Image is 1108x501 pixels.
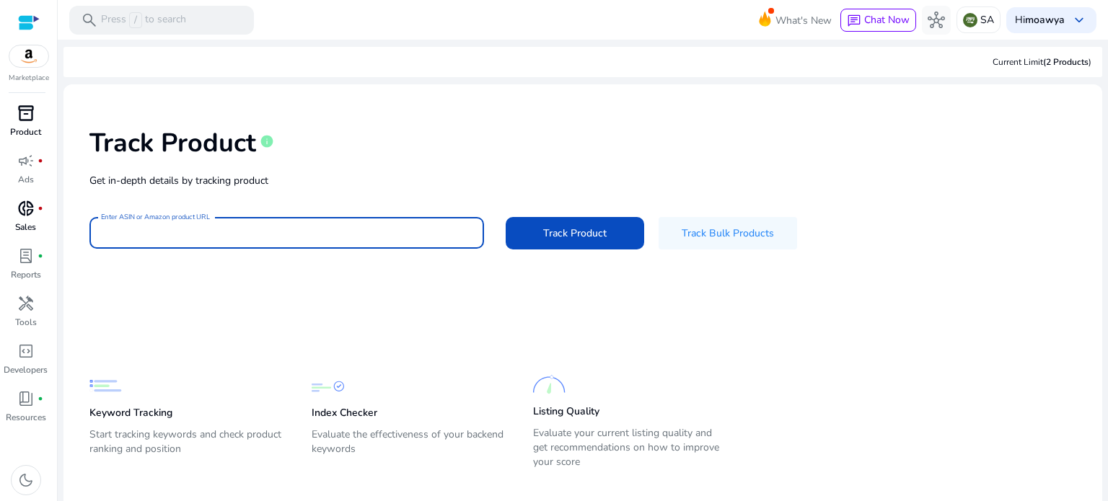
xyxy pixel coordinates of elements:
[89,173,1076,188] p: Get in-depth details by tracking product
[15,221,36,234] p: Sales
[17,471,35,489] span: dark_mode
[840,9,916,32] button: chatChat Now
[506,217,644,249] button: Track Product
[129,12,142,28] span: /
[38,253,43,259] span: fiber_manual_record
[38,396,43,402] span: fiber_manual_record
[922,6,951,35] button: hub
[18,173,34,186] p: Ads
[89,427,283,468] p: Start tracking keywords and check product ranking and position
[928,12,945,29] span: hub
[543,226,607,241] span: Track Product
[89,128,256,159] h1: Track Product
[4,363,48,376] p: Developers
[6,411,46,424] p: Resources
[11,268,41,281] p: Reports
[17,390,35,407] span: book_4
[312,427,505,468] p: Evaluate the effectiveness of your backend keywords
[101,212,210,222] mat-label: Enter ASIN or Amazon product URL
[17,105,35,122] span: inventory_2
[101,12,186,28] p: Press to search
[682,226,774,241] span: Track Bulk Products
[533,426,726,469] p: Evaluate your current listing quality and get recommendations on how to improve your score
[659,217,797,249] button: Track Bulk Products
[864,13,910,27] span: Chat Now
[17,152,35,169] span: campaign
[1015,15,1065,25] p: Hi
[1070,12,1088,29] span: keyboard_arrow_down
[15,316,37,329] p: Tools
[533,368,566,401] img: Listing Quality
[1043,56,1089,68] span: (2 Products
[1025,13,1065,27] b: moawya
[533,404,599,419] p: Listing Quality
[38,205,43,211] span: fiber_manual_record
[38,158,43,164] span: fiber_manual_record
[17,247,35,265] span: lab_profile
[10,125,41,138] p: Product
[312,406,377,420] p: Index Checker
[9,45,48,67] img: amazon.svg
[17,200,35,217] span: donut_small
[312,370,344,402] img: Index Checker
[17,295,35,312] span: handyman
[980,7,994,32] p: SA
[993,56,1091,68] div: Current Limit )
[89,370,122,402] img: Keyword Tracking
[260,134,274,148] span: info
[89,406,172,420] p: Keyword Tracking
[775,8,832,33] span: What's New
[81,12,98,29] span: search
[9,73,49,84] p: Marketplace
[847,14,861,28] span: chat
[963,13,977,27] img: sa.svg
[17,342,35,360] span: code_blocks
